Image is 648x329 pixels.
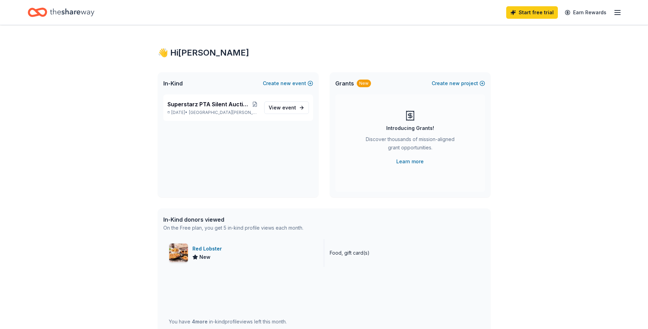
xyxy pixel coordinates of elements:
div: In-Kind donors viewed [163,215,303,224]
button: Createnewevent [263,79,313,88]
div: Discover thousands of mission-aligned grant opportunities. [363,135,457,155]
div: On the Free plan, you get 5 in-kind profile views each month. [163,224,303,232]
div: Red Lobster [192,245,225,253]
div: 👋 Hi [PERSON_NAME] [158,47,491,58]
div: You have in-kind profile views left this month. [169,318,287,326]
span: Superstarz PTA Silent Auction and Fall [DATE] Fundraiser [167,100,251,108]
a: Home [28,4,94,20]
span: [GEOGRAPHIC_DATA][PERSON_NAME], [GEOGRAPHIC_DATA] [189,110,258,115]
span: new [280,79,291,88]
img: Image for Red Lobster [169,244,188,262]
a: View event [264,101,309,114]
div: Food, gift card(s) [330,249,370,257]
span: View [269,104,296,112]
a: Start free trial [506,6,558,19]
span: 4 more [192,319,208,324]
p: [DATE] • [167,110,259,115]
span: New [199,253,210,261]
div: Introducing Grants! [386,124,434,132]
span: event [282,105,296,110]
button: Createnewproject [432,79,485,88]
span: Grants [335,79,354,88]
a: Earn Rewards [561,6,611,19]
span: In-Kind [163,79,183,88]
span: new [449,79,460,88]
a: Learn more [396,157,424,166]
div: New [357,80,371,87]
